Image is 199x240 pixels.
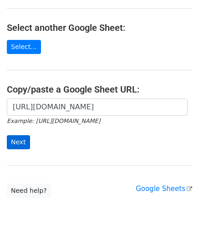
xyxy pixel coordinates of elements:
iframe: Chat Widget [153,196,199,240]
a: Need help? [7,184,51,198]
h4: Select another Google Sheet: [7,22,192,33]
small: Example: [URL][DOMAIN_NAME] [7,118,100,124]
a: Google Sheets [136,185,192,193]
input: Next [7,135,30,149]
a: Select... [7,40,41,54]
h4: Copy/paste a Google Sheet URL: [7,84,192,95]
input: Paste your Google Sheet URL here [7,98,188,116]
